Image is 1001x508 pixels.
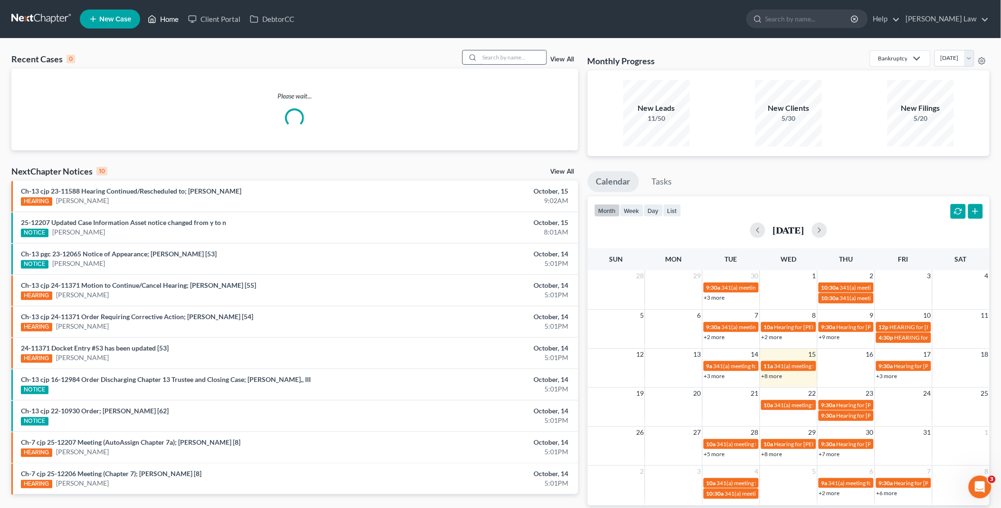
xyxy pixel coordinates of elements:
div: October, 14 [392,375,569,384]
span: New Case [99,16,131,23]
span: 18 [980,349,990,360]
span: 9:30a [706,323,721,331]
span: 3 [926,270,932,282]
a: [PERSON_NAME] [56,353,109,362]
div: 5:01PM [392,353,569,362]
a: +2 more [762,333,782,341]
span: 9a [821,479,828,487]
div: 0 [67,55,75,63]
span: 10a [706,440,716,448]
a: 24-11371 Docket Entry #53 has been updated [53] [21,344,169,352]
a: Help [868,10,900,28]
div: HEARING [21,323,52,332]
span: 10 [923,310,932,321]
div: October, 14 [392,438,569,447]
span: 341(a) meeting for [PERSON_NAME] [774,401,866,409]
span: Sun [610,255,623,263]
div: HEARING [21,292,52,300]
span: 2 [869,270,875,282]
div: New Leads [623,103,690,114]
a: Ch-7 cjp 25-12206 Meeting (Chapter 7); [PERSON_NAME] [8] [21,469,201,478]
div: 5:01PM [392,447,569,457]
span: 4:30p [879,334,894,341]
span: 20 [693,388,702,399]
a: +7 more [819,450,840,458]
a: Ch-13 cjp 23-11588 Hearing Continued/Rescheduled to; [PERSON_NAME] [21,187,241,195]
span: 27 [693,427,702,438]
span: 29 [808,427,817,438]
a: +5 more [704,450,725,458]
span: 341(a) meeting for [PERSON_NAME] [717,479,809,487]
span: HEARING for [PERSON_NAME] [890,323,970,331]
span: 30 [865,427,875,438]
div: NOTICE [21,229,48,237]
div: October, 14 [392,469,569,479]
a: +2 more [704,333,725,341]
a: Calendar [588,171,639,192]
span: Hearing for [PERSON_NAME] [837,412,911,419]
span: 14 [750,349,760,360]
a: Ch-13 cjp 24-11371 Motion to Continue/Cancel Hearing; [PERSON_NAME] [55] [21,281,256,289]
div: 9:02AM [392,196,569,205]
a: [PERSON_NAME] [56,290,109,300]
span: 341(a) meeting for [PERSON_NAME] [840,284,932,291]
span: 341(a) meeting for [PERSON_NAME] [714,362,805,370]
div: HEARING [21,354,52,363]
a: +3 more [704,294,725,301]
span: 16 [865,349,875,360]
div: 10 [96,167,107,176]
a: [PERSON_NAME] [52,227,105,237]
div: 5:01PM [392,384,569,394]
a: Ch-13 pgc 23-12065 Notice of Appearance; [PERSON_NAME] [53] [21,250,217,258]
button: list [663,204,681,217]
h2: [DATE] [773,225,804,235]
a: [PERSON_NAME] [52,259,105,268]
span: Sat [955,255,967,263]
a: DebtorCC [245,10,299,28]
span: 6 [696,310,702,321]
button: month [594,204,620,217]
span: 10a [764,401,773,409]
div: October, 14 [392,343,569,353]
div: Bankruptcy [878,54,907,62]
a: 25-12207 Updated Case Information Asset notice changed from y to n [21,218,226,226]
span: 9:30a [821,401,836,409]
div: HEARING [21,197,52,206]
span: 341(a) meeting for [PERSON_NAME] [829,479,920,487]
span: 30 [750,270,760,282]
div: 5:01PM [392,290,569,300]
span: 9:30a [706,284,721,291]
div: 5/30 [755,114,822,123]
h3: Monthly Progress [588,55,655,67]
span: 5 [639,310,645,321]
span: 341(a) meeting for [PERSON_NAME] [725,490,817,497]
a: View All [551,168,574,175]
span: 10a [764,323,773,331]
div: October, 14 [392,281,569,290]
span: 24 [923,388,932,399]
span: Hearing for [PERSON_NAME] [837,401,911,409]
span: 6 [869,466,875,477]
span: Hearing for [PERSON_NAME] [894,479,968,487]
span: Hearing for [PERSON_NAME] [837,440,911,448]
span: 23 [865,388,875,399]
span: 341(a) meeting for [PERSON_NAME] [717,440,809,448]
div: October, 15 [392,218,569,227]
a: +9 more [819,333,840,341]
div: October, 15 [392,186,569,196]
div: HEARING [21,449,52,457]
div: NOTICE [21,260,48,269]
a: [PERSON_NAME] [56,479,109,488]
a: [PERSON_NAME] [56,447,109,457]
a: +8 more [762,450,782,458]
div: 11/50 [623,114,690,123]
iframe: Intercom live chat [969,476,991,498]
div: 5:01PM [392,416,569,425]
span: 10:30a [706,490,724,497]
a: Home [143,10,183,28]
span: 341(a) meeting for [PERSON_NAME] [722,323,813,331]
span: 7 [754,310,760,321]
a: Ch-13 cjp 16-12984 Order Discharging Chapter 13 Trustee and Closing Case; [PERSON_NAME],, III [21,375,311,383]
span: 31 [923,427,932,438]
a: +8 more [762,372,782,380]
